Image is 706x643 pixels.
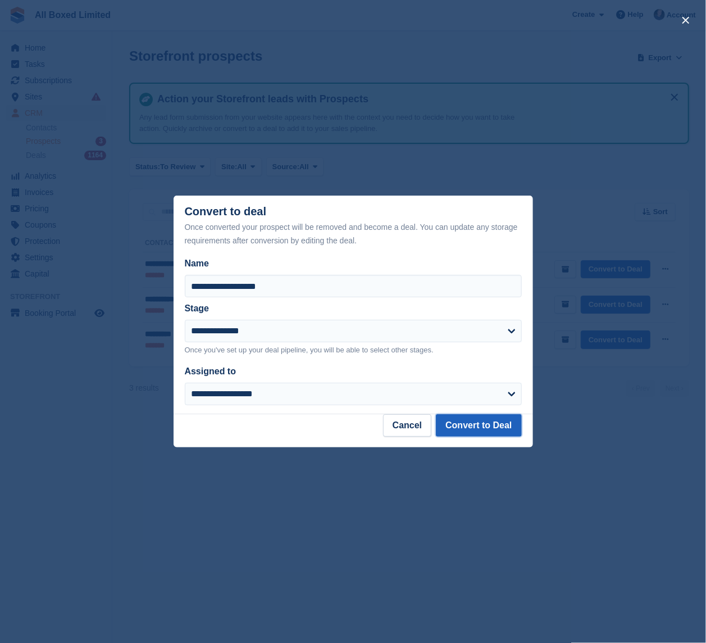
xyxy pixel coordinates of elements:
[185,366,236,376] label: Assigned to
[185,345,522,356] p: Once you've set up your deal pipeline, you will be able to select other stages.
[185,304,209,313] label: Stage
[383,414,431,437] button: Cancel
[436,414,521,437] button: Convert to Deal
[185,257,522,270] label: Name
[185,220,522,247] div: Once converted your prospect will be removed and become a deal. You can update any storage requir...
[677,11,695,29] button: close
[185,205,522,247] div: Convert to deal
